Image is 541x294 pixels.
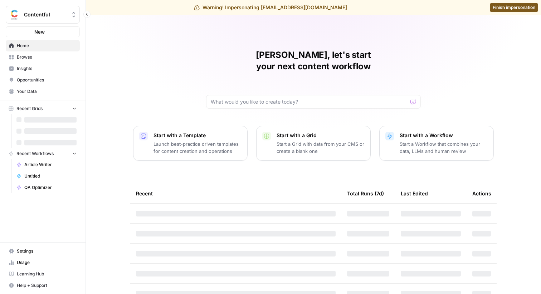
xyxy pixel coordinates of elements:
[13,170,80,182] a: Untitled
[13,159,80,170] a: Article Writer
[277,132,365,139] p: Start with a Grid
[17,54,77,60] span: Browse
[24,11,67,18] span: Contentful
[6,51,80,63] a: Browse
[153,132,242,139] p: Start with a Template
[277,140,365,155] p: Start a Grid with data from your CMS or create a blank one
[17,259,77,266] span: Usage
[13,182,80,193] a: QA Optimizer
[136,184,336,203] div: Recent
[401,184,428,203] div: Last Edited
[6,40,80,51] a: Home
[490,3,538,12] a: Finish impersonation
[24,173,77,179] span: Untitled
[6,6,80,24] button: Workspace: Contentful
[400,132,488,139] p: Start with a Workflow
[6,257,80,268] a: Usage
[24,184,77,191] span: QA Optimizer
[17,88,77,95] span: Your Data
[153,140,242,155] p: Launch best-practice driven templates for content creation and operations
[16,105,43,112] span: Recent Grids
[347,184,384,203] div: Total Runs (7d)
[16,150,54,157] span: Recent Workflows
[17,77,77,83] span: Opportunities
[34,28,45,35] span: New
[8,8,21,21] img: Contentful Logo
[17,65,77,72] span: Insights
[17,43,77,49] span: Home
[6,268,80,280] a: Learning Hub
[472,184,491,203] div: Actions
[194,4,347,11] div: Warning! Impersonating [EMAIL_ADDRESS][DOMAIN_NAME]
[17,248,77,254] span: Settings
[6,148,80,159] button: Recent Workflows
[206,49,421,72] h1: [PERSON_NAME], let's start your next content workflow
[6,280,80,291] button: Help + Support
[211,98,408,105] input: What would you like to create today?
[24,161,77,168] span: Article Writer
[6,63,80,74] a: Insights
[17,271,77,277] span: Learning Hub
[17,282,77,289] span: Help + Support
[6,245,80,257] a: Settings
[493,4,535,11] span: Finish impersonation
[6,86,80,97] a: Your Data
[379,126,494,161] button: Start with a WorkflowStart a Workflow that combines your data, LLMs and human review
[6,103,80,114] button: Recent Grids
[400,140,488,155] p: Start a Workflow that combines your data, LLMs and human review
[6,74,80,86] a: Opportunities
[6,26,80,37] button: New
[133,126,248,161] button: Start with a TemplateLaunch best-practice driven templates for content creation and operations
[256,126,371,161] button: Start with a GridStart a Grid with data from your CMS or create a blank one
